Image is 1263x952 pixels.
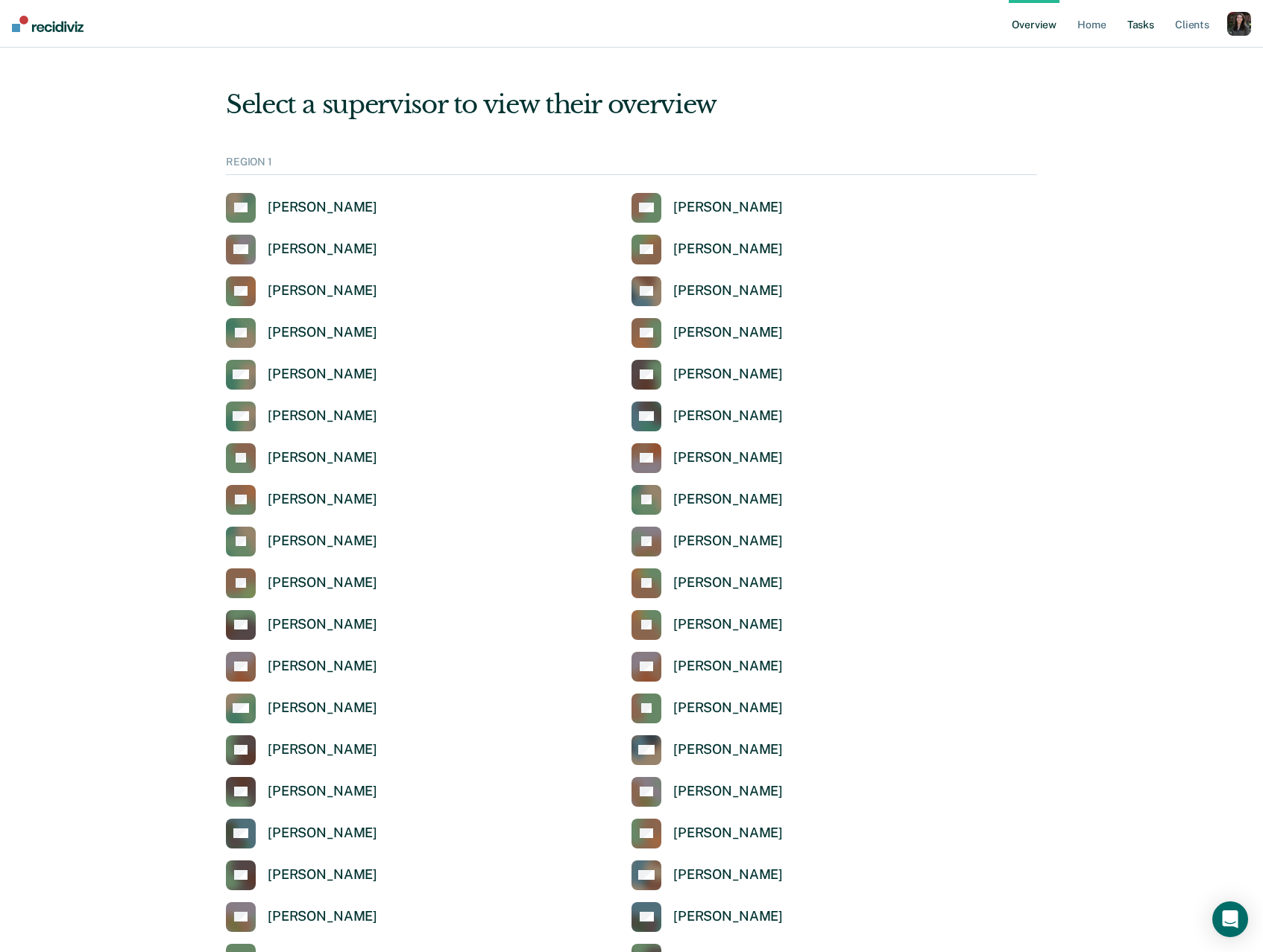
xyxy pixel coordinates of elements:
[631,860,783,890] a: [PERSON_NAME]
[226,402,377,431] a: [PERSON_NAME]
[673,533,783,550] div: [PERSON_NAME]
[268,491,377,508] div: [PERSON_NAME]
[1212,901,1248,937] div: Open Intercom Messenger
[268,783,377,800] div: [PERSON_NAME]
[673,366,783,383] div: [PERSON_NAME]
[673,407,783,425] div: [PERSON_NAME]
[631,318,783,348] a: [PERSON_NAME]
[226,318,377,348] a: [PERSON_NAME]
[631,610,783,640] a: [PERSON_NAME]
[631,527,783,556] a: [PERSON_NAME]
[631,402,783,431] a: [PERSON_NAME]
[226,735,377,765] a: [PERSON_NAME]
[226,819,377,848] a: [PERSON_NAME]
[268,366,377,383] div: [PERSON_NAME]
[673,908,783,925] div: [PERSON_NAME]
[673,825,783,842] div: [PERSON_NAME]
[268,282,377,299] div: [PERSON_NAME]
[226,652,377,682] a: [PERSON_NAME]
[268,866,377,883] div: [PERSON_NAME]
[673,324,783,341] div: [PERSON_NAME]
[226,568,377,598] a: [PERSON_NAME]
[673,616,783,633] div: [PERSON_NAME]
[268,449,377,466] div: [PERSON_NAME]
[268,908,377,925] div: [PERSON_NAME]
[631,902,783,932] a: [PERSON_NAME]
[631,652,783,682] a: [PERSON_NAME]
[673,491,783,508] div: [PERSON_NAME]
[226,360,377,390] a: [PERSON_NAME]
[268,199,377,216] div: [PERSON_NAME]
[631,235,783,264] a: [PERSON_NAME]
[226,527,377,556] a: [PERSON_NAME]
[226,694,377,723] a: [PERSON_NAME]
[673,241,783,258] div: [PERSON_NAME]
[12,16,84,32] img: Recidiviz
[673,658,783,675] div: [PERSON_NAME]
[673,574,783,591] div: [PERSON_NAME]
[226,902,377,932] a: [PERSON_NAME]
[268,699,377,717] div: [PERSON_NAME]
[268,741,377,758] div: [PERSON_NAME]
[631,568,783,598] a: [PERSON_NAME]
[226,485,377,515] a: [PERSON_NAME]
[673,699,783,717] div: [PERSON_NAME]
[268,407,377,425] div: [PERSON_NAME]
[226,777,377,807] a: [PERSON_NAME]
[631,735,783,765] a: [PERSON_NAME]
[226,860,377,890] a: [PERSON_NAME]
[673,449,783,466] div: [PERSON_NAME]
[268,324,377,341] div: [PERSON_NAME]
[226,193,377,223] a: [PERSON_NAME]
[226,443,377,473] a: [PERSON_NAME]
[673,783,783,800] div: [PERSON_NAME]
[631,819,783,848] a: [PERSON_NAME]
[268,825,377,842] div: [PERSON_NAME]
[631,485,783,515] a: [PERSON_NAME]
[631,694,783,723] a: [PERSON_NAME]
[268,616,377,633] div: [PERSON_NAME]
[226,156,1037,175] div: REGION 1
[631,443,783,473] a: [PERSON_NAME]
[631,360,783,390] a: [PERSON_NAME]
[226,610,377,640] a: [PERSON_NAME]
[226,276,377,306] a: [PERSON_NAME]
[673,282,783,299] div: [PERSON_NAME]
[268,241,377,258] div: [PERSON_NAME]
[673,741,783,758] div: [PERSON_NAME]
[631,276,783,306] a: [PERSON_NAME]
[673,866,783,883] div: [PERSON_NAME]
[226,235,377,264] a: [PERSON_NAME]
[631,777,783,807] a: [PERSON_NAME]
[226,89,1037,120] div: Select a supervisor to view their overview
[631,193,783,223] a: [PERSON_NAME]
[268,574,377,591] div: [PERSON_NAME]
[268,658,377,675] div: [PERSON_NAME]
[673,199,783,216] div: [PERSON_NAME]
[268,533,377,550] div: [PERSON_NAME]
